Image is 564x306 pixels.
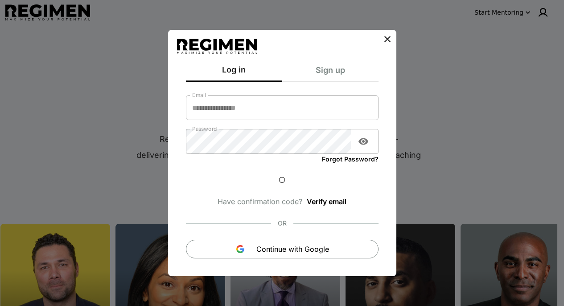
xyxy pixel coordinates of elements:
[271,212,293,234] div: OR
[192,125,217,133] label: Password
[235,244,246,254] img: Google
[282,64,379,82] div: Sign up
[177,39,257,54] img: Regimen logo
[256,244,329,254] span: Continue with Google
[322,154,379,164] a: Forgot Password?
[186,64,282,82] div: Log in
[307,196,346,207] a: Verify email
[186,240,379,258] button: Continue with Google
[354,133,372,150] button: Show password
[186,129,379,154] div: Password
[218,196,302,207] span: Have confirmation code?
[276,174,288,185] div: loading
[192,91,206,99] label: Email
